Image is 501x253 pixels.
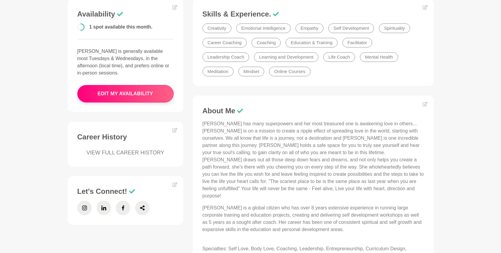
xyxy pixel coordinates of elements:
h3: About Me [203,106,424,115]
a: Instagram [77,201,92,215]
button: edit my availability [77,85,174,102]
a: Facebook [116,201,130,215]
p: [PERSON_NAME] has many superpowers and her most treasured one is awakening love in others... [PER... [203,120,424,200]
h3: Career History [77,133,174,142]
span: 1 spot available this month. [89,24,153,29]
a: VIEW FULL CAREER HISTORY [77,149,174,157]
p: [PERSON_NAME] is generally available most Tuesdays & Wednesdays, in the afternoon (local time), a... [77,48,174,77]
h3: Skills & Experience. [203,10,424,19]
a: Share [135,201,150,215]
h3: Availability [77,10,174,19]
p: [PERSON_NAME] is a global citizen who has over 8 years extensive experience in running large corp... [203,204,424,233]
h3: Let's Connect! [77,187,174,196]
a: LinkedIn [97,201,111,215]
